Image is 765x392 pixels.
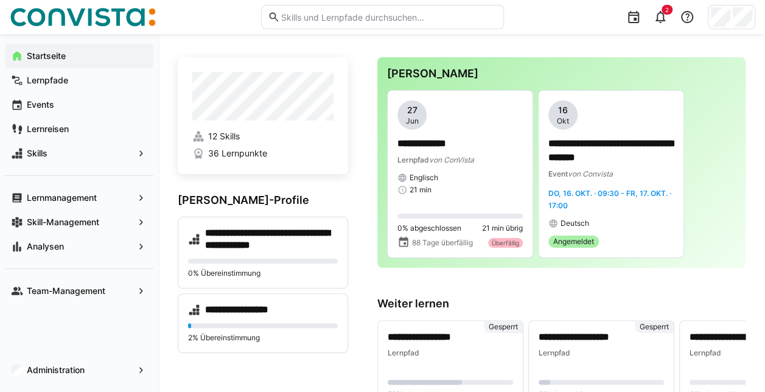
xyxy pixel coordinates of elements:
[429,155,474,164] span: von ConVista
[553,237,594,247] span: Angemeldet
[412,238,473,248] span: 88 Tage überfällig
[377,297,746,310] h3: Weiter lernen
[406,116,419,126] span: Jun
[208,147,267,159] span: 36 Lernpunkte
[548,189,671,210] span: Do, 16. Okt. · 09:30 - Fr, 17. Okt. · 17:00
[188,333,338,343] p: 2% Übereinstimmung
[388,348,419,357] span: Lernpfad
[568,169,613,178] span: von Convista
[482,223,523,233] span: 21 min übrig
[561,219,589,228] span: Deutsch
[407,104,417,116] span: 27
[665,6,669,13] span: 2
[280,12,497,23] input: Skills und Lernpfade durchsuchen…
[557,116,569,126] span: Okt
[192,130,334,142] a: 12 Skills
[208,130,240,142] span: 12 Skills
[397,223,461,233] span: 0% abgeschlossen
[188,268,338,278] p: 0% Übereinstimmung
[489,322,518,332] span: Gesperrt
[539,348,570,357] span: Lernpfad
[410,185,431,195] span: 21 min
[387,67,736,80] h3: [PERSON_NAME]
[178,194,348,207] h3: [PERSON_NAME]-Profile
[558,104,568,116] span: 16
[690,348,721,357] span: Lernpfad
[397,155,429,164] span: Lernpfad
[548,169,568,178] span: Event
[488,238,523,248] div: Überfällig
[410,173,438,183] span: Englisch
[640,322,669,332] span: Gesperrt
